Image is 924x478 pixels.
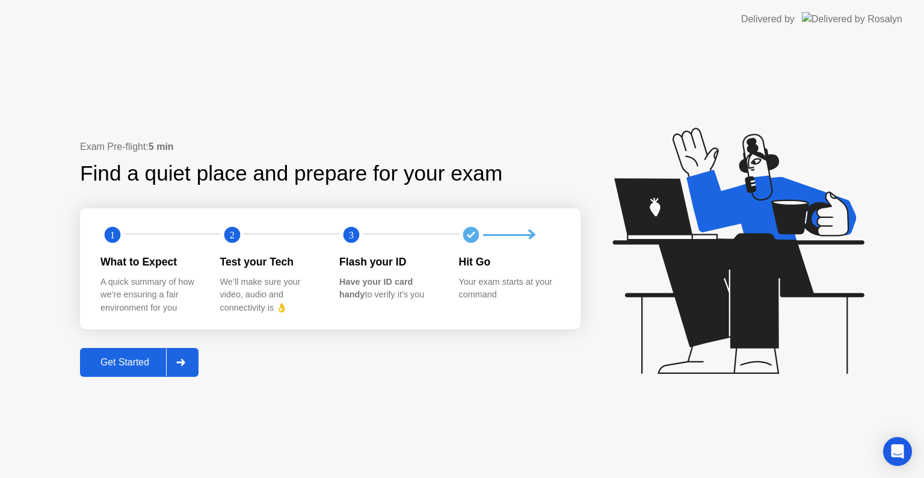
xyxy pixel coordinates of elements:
div: Delivered by [741,12,795,26]
div: Hit Go [459,254,559,270]
text: 1 [110,229,115,241]
b: Have your ID card handy [339,277,413,300]
text: 2 [229,229,234,241]
text: 3 [349,229,354,241]
div: Open Intercom Messenger [883,437,912,466]
div: Your exam starts at your command [459,276,559,302]
div: We’ll make sure your video, audio and connectivity is 👌 [220,276,321,315]
img: Delivered by Rosalyn [802,12,902,26]
button: Get Started [80,348,199,377]
div: What to Expect [100,254,201,270]
div: Exam Pre-flight: [80,140,581,154]
div: A quick summary of how we’re ensuring a fair environment for you [100,276,201,315]
b: 5 min [149,141,174,152]
div: to verify it’s you [339,276,440,302]
div: Get Started [84,357,166,368]
div: Flash your ID [339,254,440,270]
div: Find a quiet place and prepare for your exam [80,158,504,190]
div: Test your Tech [220,254,321,270]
